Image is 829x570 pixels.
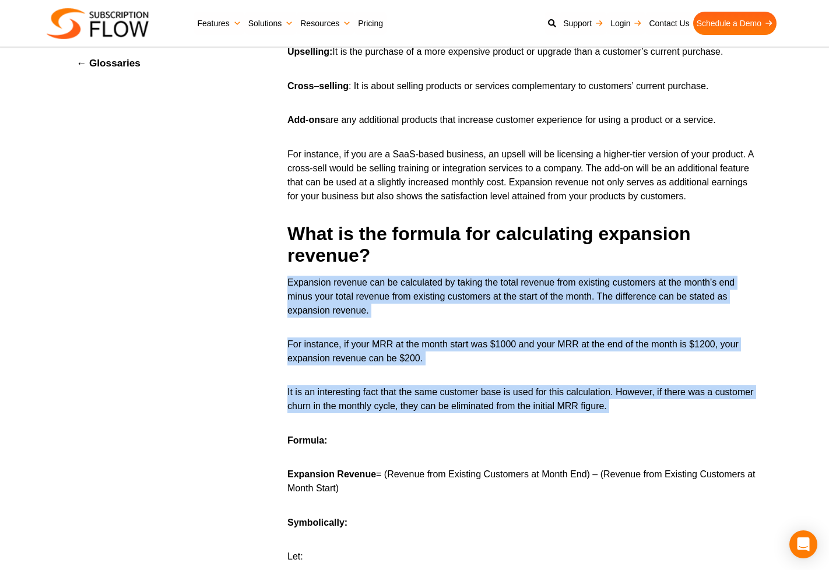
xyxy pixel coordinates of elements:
[319,81,349,91] strong: selling
[287,81,314,91] strong: Cross
[645,12,693,35] a: Contact Us
[560,12,607,35] a: Support
[282,385,758,425] p: It is an interesting fact that the same customer base is used for this calculation. However, if t...
[287,435,327,445] strong: Formula:
[789,530,817,558] div: Open Intercom Messenger
[282,337,758,377] p: For instance, if your MRR at the month start was $1000 and your MRR at the end of the month is $1...
[282,276,758,329] p: Expansion revenue can be calculated by taking the total revenue from existing customers at the mo...
[354,12,387,35] a: Pricing
[76,57,140,69] a: ← Glossaries
[287,223,691,266] strong: What is the formula for calculating expansion revenue?
[47,8,149,39] img: Subscriptionflow
[287,518,347,527] strong: Symbolically:
[287,469,376,479] strong: Expansion Revenue
[245,12,297,35] a: Solutions
[297,12,354,35] a: Resources
[693,12,777,35] a: Schedule a Demo
[194,12,244,35] a: Features
[282,79,758,105] p: – : It is about selling products or services complementary to customers’ current purchase.
[607,12,645,35] a: Login
[282,113,758,139] p: are any additional products that increase customer experience for using a product or a service.
[282,467,758,507] p: = (Revenue from Existing Customers at Month End) – (Revenue from Existing Customers at Month Start)
[287,115,325,125] strong: Add-ons
[282,45,758,71] p: It is the purchase of a more expensive product or upgrade than a customer’s current purchase.
[282,147,758,215] p: For instance, if you are a SaaS-based business, an upsell will be licensing a higher-tier version...
[287,47,332,57] strong: Upselling:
